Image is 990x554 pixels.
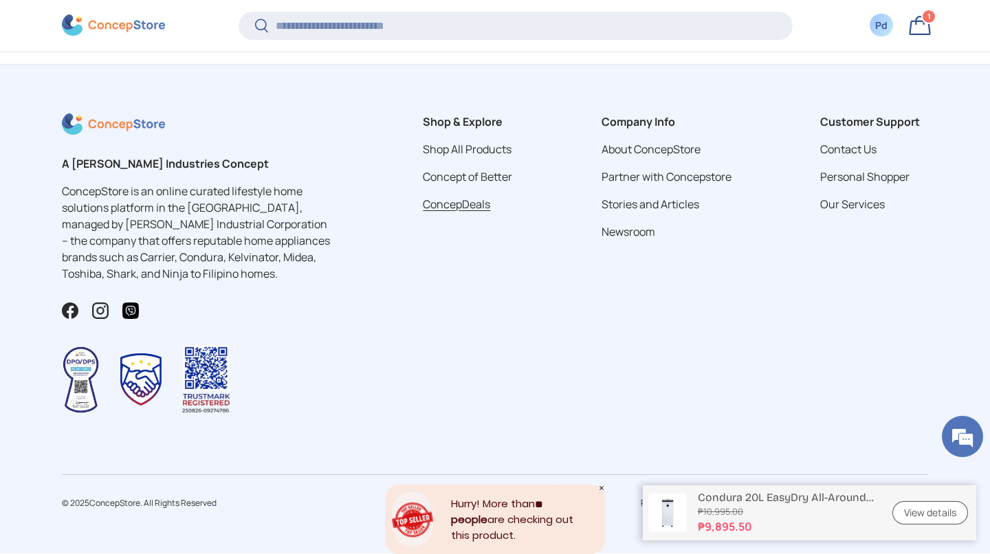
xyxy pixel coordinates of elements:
[62,183,334,282] p: ConcepStore is an online curated lifestyle home solutions platform in the [GEOGRAPHIC_DATA], mana...
[641,497,692,509] a: Privacy Policy
[892,501,968,525] a: View details
[648,494,687,532] img: condura-easy-dry-dehumidifier-full-view-concepstore.ph
[23,193,251,206] div: [PERSON_NAME]
[219,382,229,396] span: More actions
[102,371,120,390] em: Slightly smiling face
[120,353,162,406] img: Trustmark Seal
[698,505,876,518] s: ₱10,995.00
[217,417,231,431] span: Send voice message
[423,169,512,184] a: Concept of Better
[602,224,655,239] a: Newsroom
[71,76,231,96] div: Lyka De Quiros
[236,382,251,396] span: End chat
[698,491,876,504] p: Condura 20L EasyDry All-Around Dryer Dehumidifier
[423,197,490,212] a: ConcepDeals
[423,142,511,157] a: Shop All Products
[238,417,252,431] span: Attach a file
[820,142,877,157] a: Contact Us
[23,243,244,255] div: pbdeaquino
[47,134,241,179] span: oh sad naman. How about ang carrier, pwede po ba sya iplug sa smart wifi plug?
[602,142,701,157] a: About ConcepStore
[47,263,241,339] span: ok noted po. [GEOGRAPHIC_DATA]. Medyo consideration ko [PERSON_NAME] macocontrol ko remotely na h...
[602,197,699,212] a: Stories and Articles
[62,15,165,36] img: ConcepStore
[89,497,140,509] a: ConcepStore
[38,129,251,185] div: 8:19 PM
[820,169,910,184] a: Personal Shopper
[182,345,230,414] img: Trustmark QR
[18,208,116,234] div: 8:19 PM
[602,169,731,184] a: Partner with Concepstore
[598,485,605,491] div: Close
[820,197,885,212] a: Our Services
[27,373,120,389] span: You're welcome
[7,400,262,449] textarea: Type your message and hit 'Enter'
[62,346,100,414] img: Data Privacy Seal
[27,214,107,229] span: Both manual po.
[874,19,889,33] div: Pd
[927,11,931,21] span: 1
[62,497,217,509] span: © 2025 . All Rights Reserved
[62,155,334,172] h2: A [PERSON_NAME] Industries Concept
[866,10,896,41] a: Pd
[698,518,876,535] strong: ₱9,895.50
[38,258,251,344] div: 8:23 PM
[225,7,258,40] div: Minimize live chat window
[23,353,251,365] div: [PERSON_NAME]
[18,368,129,395] div: 8:23 PM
